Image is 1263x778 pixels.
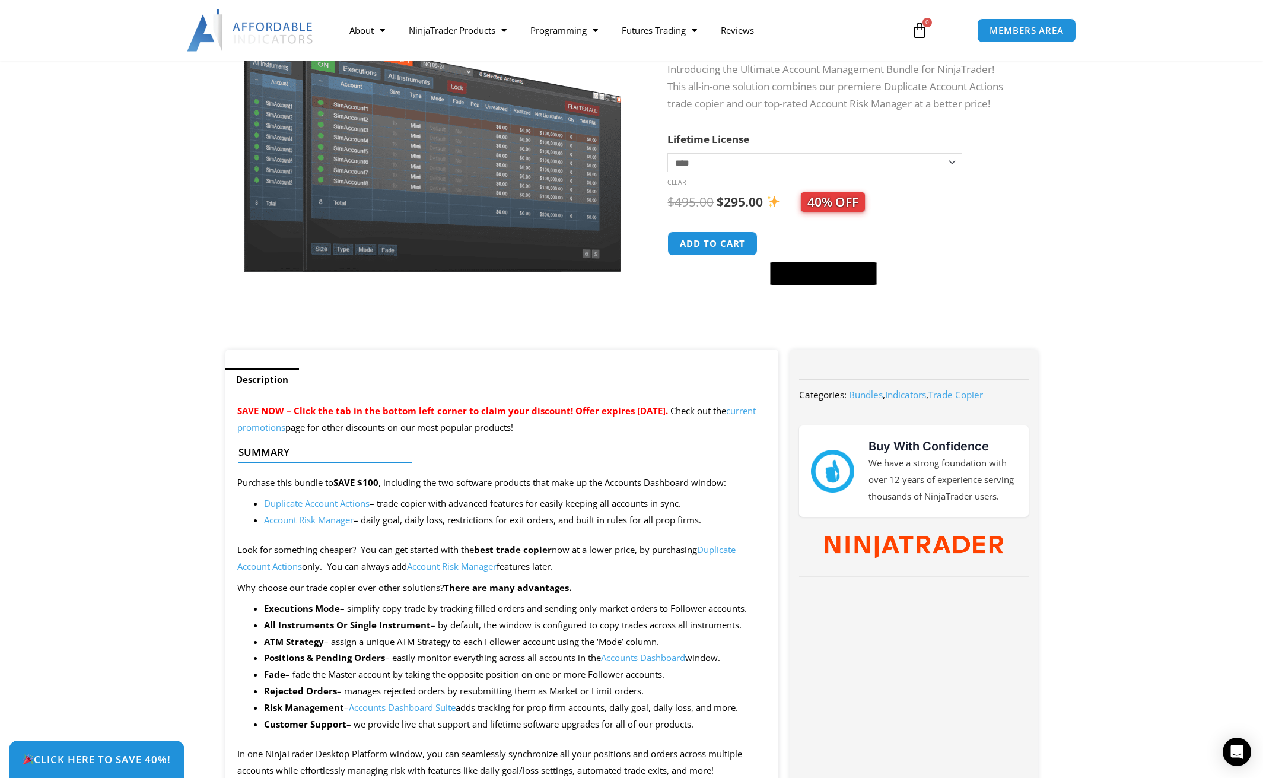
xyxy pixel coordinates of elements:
[264,716,767,733] li: – we provide live chat support and lifetime software upgrades for all of our products.
[667,178,686,186] a: Clear options
[717,193,763,210] bdi: 295.00
[811,450,854,493] img: mark thumbs good 43913 | Affordable Indicators – NinjaTrader
[868,437,1017,455] h3: Buy With Confidence
[717,193,724,210] span: $
[264,634,767,650] li: – assign a unique ATM Strategy to each Follower account using the ‘Mode’ column.
[849,389,883,401] a: Bundles
[349,701,456,713] a: Accounts Dashboard Suite
[9,741,184,778] a: 🎉Click Here to save 40%!
[264,650,767,666] li: – easily monitor everything across all accounts in the window.
[667,193,714,210] bdi: 495.00
[264,514,354,526] a: Account Risk Manager
[799,389,847,401] span: Categories:
[264,636,324,647] b: ATM Strategy
[474,544,552,555] strong: best trade copier
[770,262,877,285] button: Buy with GPay
[849,389,983,401] span: , ,
[667,132,749,146] label: Lifetime License
[238,446,756,458] h4: Summary
[237,405,668,417] span: SAVE NOW – Click the tab in the bottom left corner to claim your discount! Offer expires [DATE].
[23,754,33,764] img: 🎉
[264,497,370,509] a: Duplicate Account Actions
[264,512,767,529] li: – daily goal, daily loss, restrictions for exit orders, and built in rules for all prop firms.
[333,477,378,488] strong: SAVE $100
[1223,738,1251,766] div: Open Intercom Messenger
[868,455,1017,505] p: We have a strong foundation with over 12 years of experience serving thousands of NinjaTrader users.
[237,580,767,596] p: Why choose our trade copier over other solutions?
[264,668,285,680] strong: Fade
[709,17,766,44] a: Reviews
[990,26,1064,35] span: MEMBERS AREA
[885,389,926,401] a: Indicators
[264,617,767,634] li: – by default, the window is configured to copy trades across all instruments.
[610,17,709,44] a: Futures Trading
[264,602,340,614] strong: Executions Mode
[768,230,874,258] iframe: Secure express checkout frame
[667,61,1014,113] p: Introducing the Ultimate Account Management Bundle for NinjaTrader! This all-in-one solution comb...
[338,17,397,44] a: About
[397,17,518,44] a: NinjaTrader Products
[407,560,497,572] a: Account Risk Manager
[237,475,767,491] p: Purchase this bundle to , including the two software products that make up the Accounts Dashboard...
[977,18,1076,43] a: MEMBERS AREA
[264,496,767,512] li: – trade copier with advanced features for easily keeping all accounts in sync.
[801,192,865,212] span: 40% OFF
[667,293,1014,303] iframe: PayPal Message 1
[237,542,767,575] p: Look for something cheaper? You can get started with the now at a lower price, by purchasing only...
[264,700,767,716] li: – adds tracking for prop firm accounts, daily goal, daily loss, and more.
[444,582,571,593] strong: There are many advantages.
[264,685,337,697] b: Rejected Orders
[264,718,346,730] strong: Customer Support
[237,403,767,436] p: Check out the page for other discounts on our most popular products!
[922,18,932,27] span: 0
[264,601,767,617] li: – simplify copy trade by tracking filled orders and sending only market orders to Follower accounts.
[23,754,171,764] span: Click Here to save 40%!
[928,389,983,401] a: Trade Copier
[667,193,675,210] span: $
[264,666,767,683] li: – fade the Master account by taking the opposite position on one or more Follower accounts.
[667,231,758,256] button: Add to cart
[825,536,1003,558] img: NinjaTrader Wordmark color RGB | Affordable Indicators – NinjaTrader
[225,368,299,391] a: Description
[187,9,314,52] img: LogoAI | Affordable Indicators – NinjaTrader
[338,17,898,44] nav: Menu
[264,701,344,713] b: Risk Management
[264,619,431,631] strong: All Instruments Or Single Instrument
[601,652,685,663] a: Accounts Dashboard
[264,683,767,700] li: – manages rejected orders by resubmitting them as Market or Limit orders.
[893,13,946,47] a: 0
[518,17,610,44] a: Programming
[767,195,780,208] img: ✨
[264,652,385,663] strong: Positions & Pending Orders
